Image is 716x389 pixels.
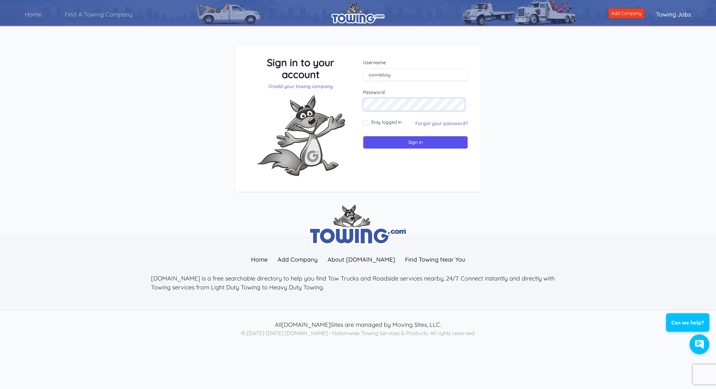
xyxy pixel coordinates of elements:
a: Forgot your password? [415,120,468,126]
img: towing [308,204,408,245]
label: Stay logged in [371,119,402,125]
p: All Sites are managed by Moving Sites, LLC. [151,320,565,329]
a: add your towing company [274,83,333,89]
a: Home [13,5,53,24]
h3: Sign in to your account [248,57,353,80]
a: Add Company [273,252,323,267]
img: logo.png [332,2,384,23]
iframe: Conversations [659,295,716,361]
a: Add Company [608,8,644,19]
a: Home [246,252,273,267]
img: Fox-Excited.png [251,90,350,181]
p: [DOMAIN_NAME] is a free searchable directory to help you find Tow Trucks and Roadside services ne... [151,274,565,292]
a: [DOMAIN_NAME] [281,321,331,328]
p: Or [248,83,353,90]
label: Password [363,89,468,96]
a: Find Towing Near You [400,252,470,267]
label: Username [363,59,468,66]
a: Find A Towing Company [53,5,144,24]
a: Towing Jobs [644,5,703,24]
a: About [DOMAIN_NAME] [323,252,400,267]
span: © [DATE]-[DATE] [DOMAIN_NAME] - Nationwide Towing Services & Products. All rights reserved. [241,330,475,336]
input: Sign in [363,136,468,149]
